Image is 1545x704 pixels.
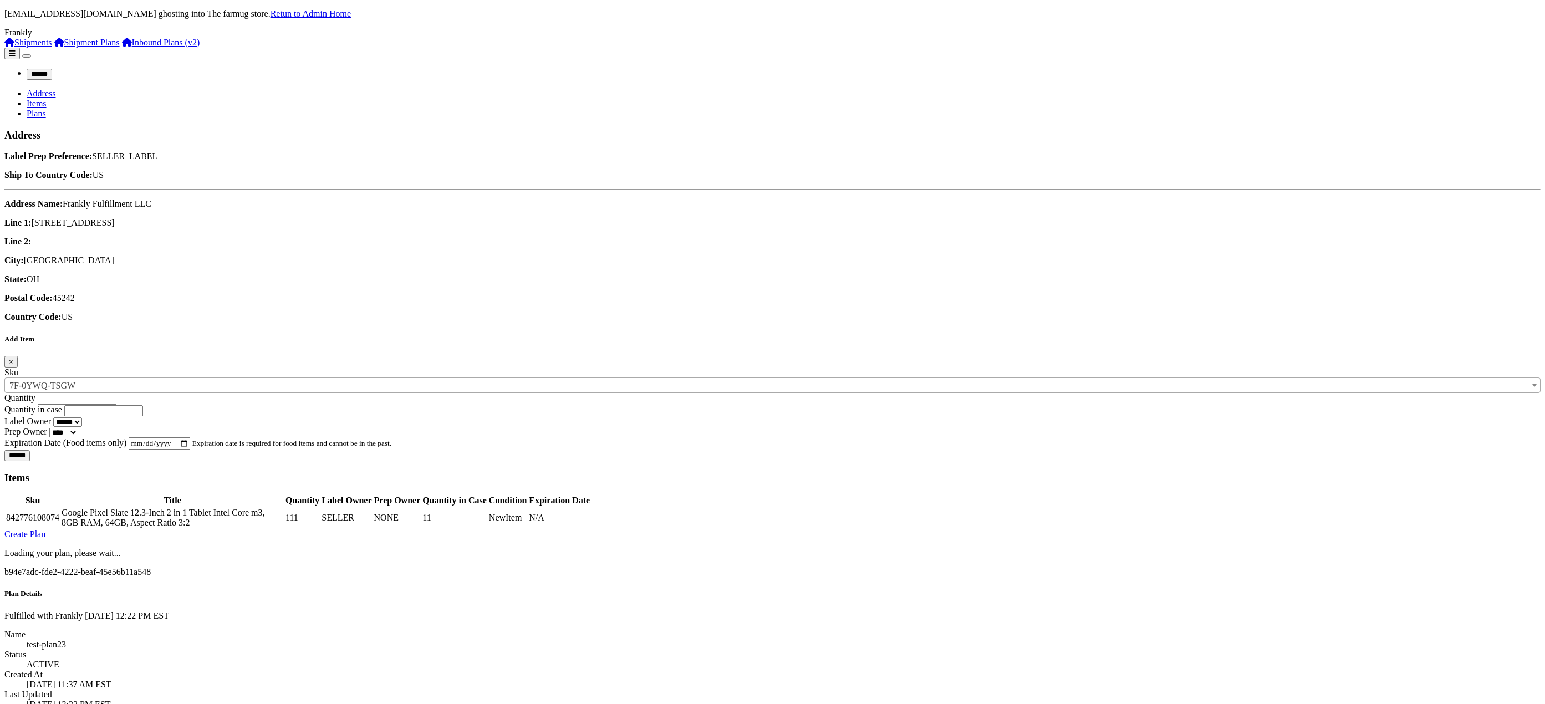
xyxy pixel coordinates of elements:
[6,507,60,528] td: 842776108074
[374,507,421,528] td: NONE
[4,416,51,426] label: Label Owner
[488,495,527,506] th: Condition
[9,358,13,366] span: ×
[4,589,404,598] h5: Plan Details
[27,680,404,690] dd: [DATE] 11:37 AM EST
[6,495,60,506] th: Sku
[4,199,63,208] strong: Address Name:
[488,507,527,528] td: NewItem
[27,89,55,98] a: Address
[4,170,93,180] strong: Ship To Country Code:
[4,274,27,284] strong: State:
[4,151,1541,161] p: SELLER_LABEL
[4,630,404,640] dt: Name
[4,611,169,620] span: Fulfilled with Frankly [DATE] 12:22 PM EST
[422,495,487,506] th: Quantity in Case
[4,405,62,414] label: Quantity in case
[321,495,372,506] th: Label Owner
[4,199,1541,209] p: Frankly Fulfillment LLC
[4,293,1541,303] p: 45242
[122,38,200,47] a: Inbound Plans (v2)
[4,427,47,436] label: Prep Owner
[4,28,1541,38] div: Frankly
[54,38,120,47] a: Shipment Plans
[4,151,92,161] strong: Label Prep Preference:
[4,293,53,303] strong: Postal Code:
[4,237,31,246] strong: Line 2:
[27,640,404,650] dd: test-plan23
[27,109,46,118] a: Plans
[4,274,1541,284] p: OH
[4,356,18,368] button: Close
[4,377,1541,393] span: Pro Sanitize Hand Sanitizer, 8 oz Bottles, 1 Carton, 12 bottles each Carton
[4,170,1541,180] p: US
[27,660,59,669] span: ACTIVE
[4,670,404,680] dt: Created At
[4,690,404,700] dt: Last Updated
[4,650,404,660] dt: Status
[5,378,1540,394] span: Pro Sanitize Hand Sanitizer, 8 oz Bottles, 1 Carton, 12 bottles each Carton
[4,368,18,377] label: Sku
[528,495,590,506] th: Expiration Date
[27,99,47,108] a: Items
[4,529,45,539] a: Create Plan
[4,335,1541,344] h5: Add Item
[321,507,372,528] td: SELLER
[285,507,320,528] td: 111
[285,495,320,506] th: Quantity
[271,9,351,18] a: Retun to Admin Home
[61,507,284,528] td: Google Pixel Slate 12.3-Inch 2 in 1 Tablet Intel Core m3, 8GB RAM, 64GB, Aspect Ratio 3:2
[4,393,35,402] label: Quantity
[4,438,126,447] label: Expiration Date (Food items only)
[4,256,1541,266] p: [GEOGRAPHIC_DATA]
[4,9,1541,19] p: [EMAIL_ADDRESS][DOMAIN_NAME] ghosting into The farmug store.
[4,218,1541,228] p: [STREET_ADDRESS]
[4,472,1541,484] h3: Items
[4,38,52,47] a: Shipments
[4,129,1541,141] h3: Address
[528,507,590,528] td: N/A
[4,312,62,322] strong: Country Code:
[192,439,391,447] small: Expiration date is required for food items and cannot be in the past.
[4,312,1541,322] p: US
[61,495,284,506] th: Title
[22,54,31,58] button: Toggle navigation
[374,495,421,506] th: Prep Owner
[4,256,24,265] strong: City:
[4,218,31,227] strong: Line 1:
[422,507,487,528] td: 11
[4,548,1541,558] p: Loading your plan, please wait...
